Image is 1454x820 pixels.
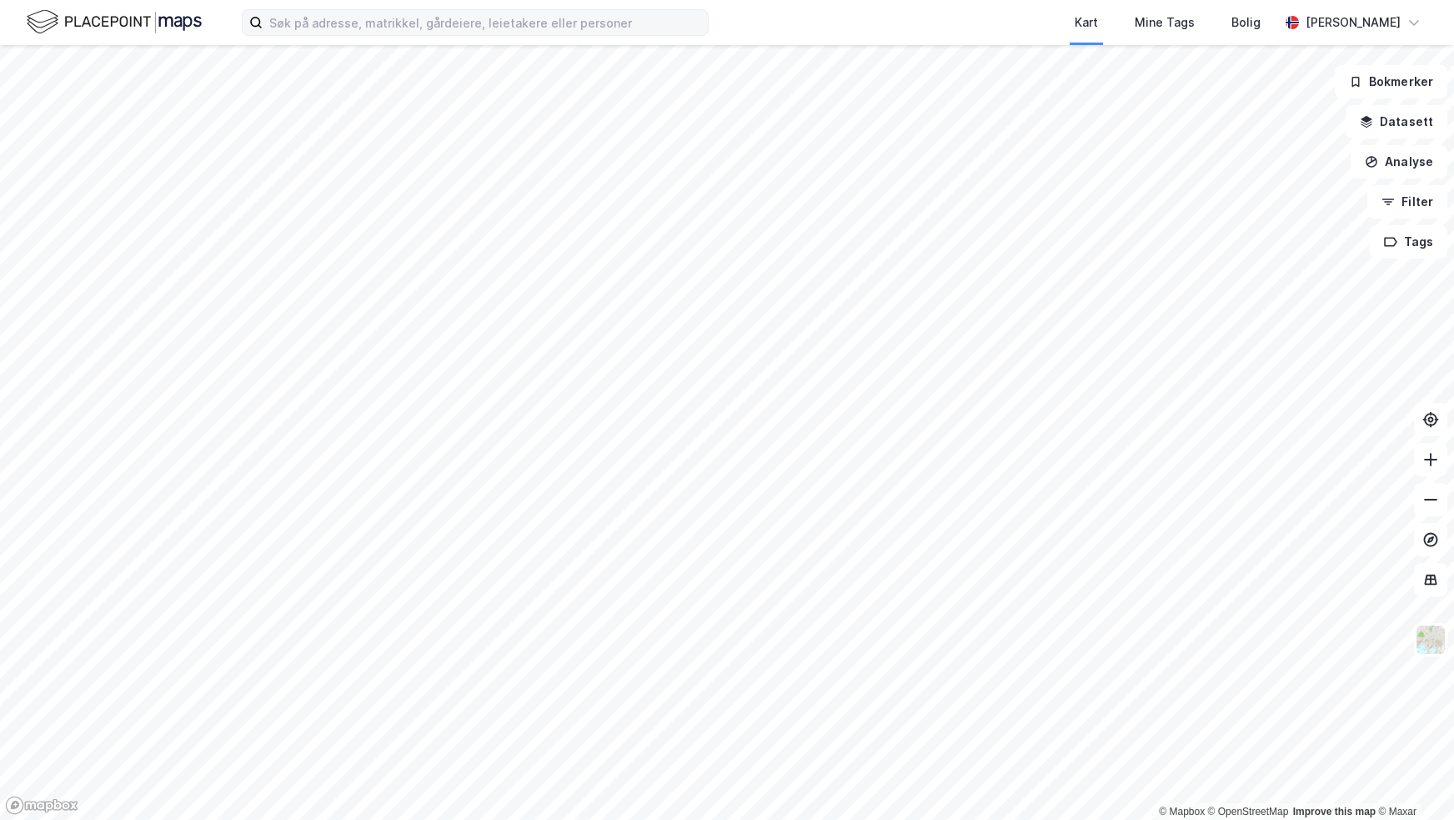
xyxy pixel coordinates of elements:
iframe: Chat Widget [1371,740,1454,820]
img: logo.f888ab2527a4732fd821a326f86c7f29.svg [27,8,202,37]
div: [PERSON_NAME] [1306,13,1401,33]
a: Improve this map [1293,806,1376,817]
button: Analyse [1351,145,1447,179]
input: Søk på adresse, matrikkel, gårdeiere, leietakere eller personer [263,10,708,35]
div: Mine Tags [1135,13,1195,33]
button: Tags [1370,225,1447,259]
a: Mapbox homepage [5,796,78,815]
div: Kontrollprogram for chat [1371,740,1454,820]
div: Kart [1075,13,1098,33]
button: Datasett [1346,105,1447,138]
img: Z [1415,624,1446,656]
div: Bolig [1231,13,1261,33]
button: Filter [1367,185,1447,219]
a: Mapbox [1159,806,1205,817]
button: Bokmerker [1335,65,1447,98]
a: OpenStreetMap [1208,806,1289,817]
